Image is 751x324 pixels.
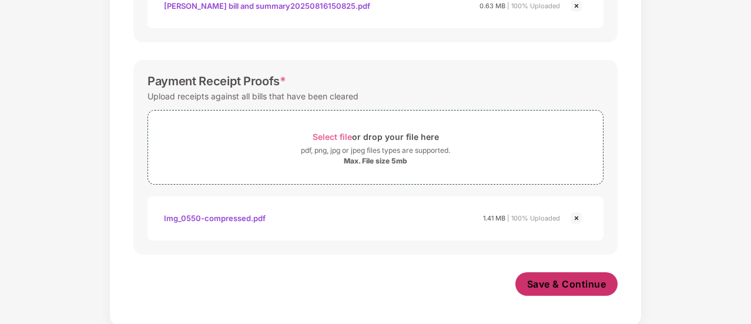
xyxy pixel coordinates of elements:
[507,2,560,10] span: | 100% Uploaded
[527,278,606,290] span: Save & Continue
[147,74,286,88] div: Payment Receipt Proofs
[148,119,603,175] span: Select fileor drop your file herepdf, png, jpg or jpeg files types are supported.Max. File size 5mb
[515,272,618,296] button: Save & Continue
[313,132,352,142] span: Select file
[483,214,505,222] span: 1.41 MB
[313,129,439,145] div: or drop your file here
[164,208,266,228] div: Img_0550-compressed.pdf
[147,88,358,104] div: Upload receipts against all bills that have been cleared
[301,145,450,156] div: pdf, png, jpg or jpeg files types are supported.
[480,2,505,10] span: 0.63 MB
[344,156,407,166] div: Max. File size 5mb
[507,214,560,222] span: | 100% Uploaded
[569,211,584,225] img: svg+xml;base64,PHN2ZyBpZD0iQ3Jvc3MtMjR4MjQiIHhtbG5zPSJodHRwOi8vd3d3LnczLm9yZy8yMDAwL3N2ZyIgd2lkdG...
